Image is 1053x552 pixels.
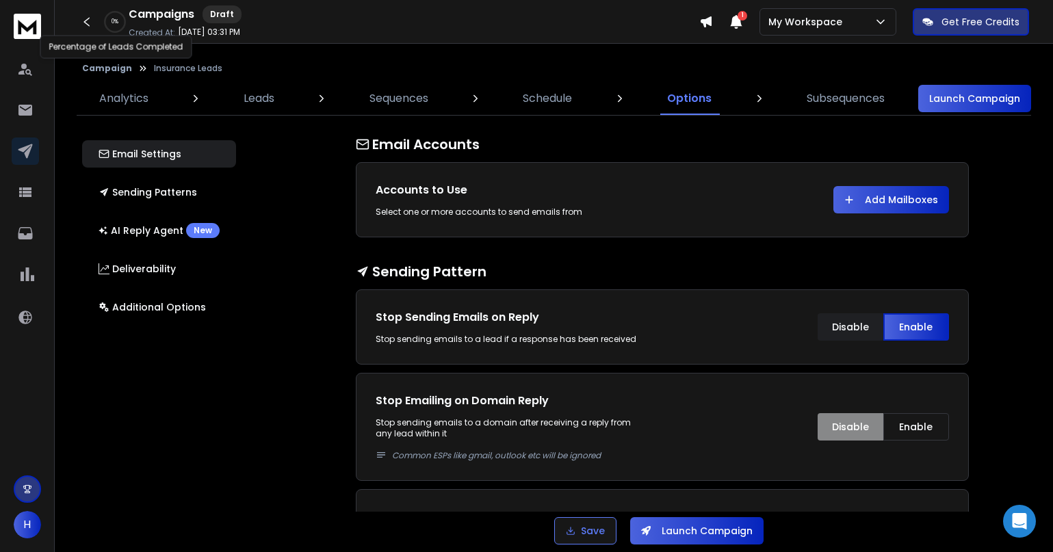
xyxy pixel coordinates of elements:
div: New [186,223,220,238]
button: Enable [883,313,949,341]
p: 0 % [112,18,118,26]
p: Options [667,90,712,107]
button: AI Reply AgentNew [82,217,236,244]
h1: Sending Pattern [356,262,969,281]
p: Schedule [523,90,572,107]
a: Analytics [91,82,157,115]
div: Stop sending emails to a lead if a response has been received [376,334,649,345]
div: Draft [203,5,242,23]
p: Common ESPs like gmail, outlook etc will be ignored [392,450,649,461]
p: Stop sending emails to a domain after receiving a reply from any lead within it [376,417,649,461]
button: Disable [818,313,883,341]
a: Schedule [515,82,580,115]
button: Additional Options [82,293,236,321]
a: Leads [235,82,283,115]
button: Save [554,517,616,544]
button: Get Free Credits [913,8,1029,36]
div: Percentage of Leads Completed [40,36,192,59]
p: Sequences [369,90,428,107]
p: Analytics [99,90,148,107]
h1: Campaigns [129,6,194,23]
p: [DATE] 03:31 PM [178,27,240,38]
p: Subsequences [807,90,885,107]
p: Insurance Leads [154,63,222,74]
button: Disable [818,413,883,441]
p: AI Reply Agent [99,223,220,238]
h1: Daily Limit [376,509,649,525]
button: Email Settings [82,140,236,168]
button: Sending Patterns [82,179,236,206]
h1: Accounts to Use [376,182,649,198]
p: Email Settings [99,147,181,161]
p: Leads [244,90,274,107]
h1: Email Accounts [356,135,969,154]
button: Deliverability [82,255,236,282]
button: Campaign [82,63,132,74]
p: Get Free Credits [941,15,1019,29]
button: Add Mailboxes [833,186,949,213]
a: Subsequences [798,82,893,115]
div: Open Intercom Messenger [1003,505,1036,538]
a: Options [659,82,720,115]
p: My Workspace [768,15,848,29]
button: Launch Campaign [918,85,1031,112]
button: H [14,511,41,538]
p: Created At: [129,27,175,38]
h1: Stop Sending Emails on Reply [376,309,649,326]
button: Enable [883,413,949,441]
p: Additional Options [99,300,206,314]
a: Sequences [361,82,437,115]
span: 1 [738,11,747,21]
h1: Stop Emailing on Domain Reply [376,393,649,409]
img: logo [14,14,41,39]
p: Deliverability [99,262,176,276]
button: Launch Campaign [630,517,764,544]
p: Sending Patterns [99,185,197,199]
div: Select one or more accounts to send emails from [376,207,649,218]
